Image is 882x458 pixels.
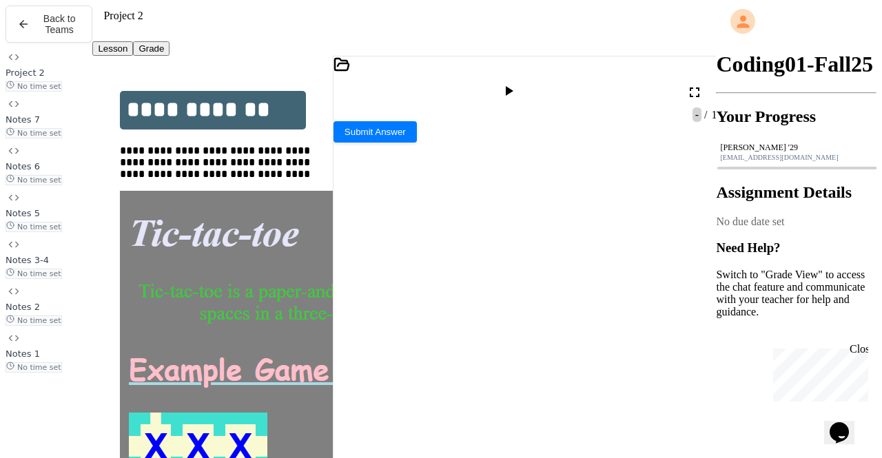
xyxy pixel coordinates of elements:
span: No time set [6,175,62,185]
span: Notes 7 [6,114,40,125]
span: Notes 1 [6,348,40,359]
p: Switch to "Grade View" to access the chat feature and communicate with your teacher for help and ... [716,269,876,318]
span: Notes 2 [6,302,40,312]
div: Chat with us now!Close [6,6,95,87]
span: No time set [6,128,62,138]
h3: Need Help? [716,240,876,256]
span: Notes 6 [6,161,40,171]
h2: Assignment Details [716,183,876,202]
button: Lesson [92,41,133,56]
div: No due date set [716,216,876,228]
span: No time set [6,269,62,279]
span: Notes 3-4 [6,255,49,265]
span: No time set [6,81,62,92]
h1: Coding01-Fall25 [716,52,876,77]
span: Back to Teams [38,13,81,35]
span: Project 2 [6,67,45,78]
iframe: chat widget [824,403,868,444]
button: Grade [133,41,170,56]
span: No time set [6,315,62,326]
div: My Account [716,6,876,37]
span: No time set [6,362,62,373]
div: [PERSON_NAME] '29 [720,143,872,153]
iframe: chat widget [768,343,868,402]
div: [EMAIL_ADDRESS][DOMAIN_NAME] [720,154,872,161]
span: No time set [6,222,62,232]
h2: Your Progress [716,107,876,126]
span: Project 2 [103,10,143,21]
button: Back to Teams [6,6,92,43]
span: Notes 5 [6,208,40,218]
